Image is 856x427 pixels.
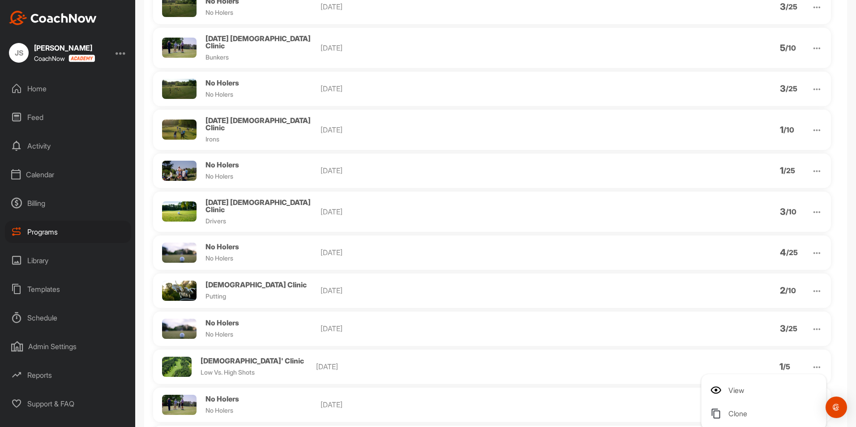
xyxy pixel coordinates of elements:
span: No Holers [205,160,239,169]
span: [DEMOGRAPHIC_DATA]' Clinic [201,356,304,365]
img: pencil [710,386,721,394]
span: No Holers [205,254,233,262]
img: arrow_down [812,248,822,258]
span: [DATE] [DEMOGRAPHIC_DATA] Clinic [205,34,311,50]
p: 1 [780,167,783,174]
div: Billing [5,192,131,214]
img: arrow_down [812,207,822,217]
img: Profile picture [162,319,197,339]
div: Library [5,249,131,272]
img: arrow_down [812,324,822,334]
div: Schedule [5,307,131,329]
p: / 10 [785,287,796,294]
span: [DATE] [DEMOGRAPHIC_DATA] Clinic [205,198,311,214]
span: No Holers [205,90,233,98]
span: Drivers [205,217,226,225]
img: arrow_down [812,125,822,135]
div: [PERSON_NAME] [34,44,95,51]
img: Profile picture [162,79,197,99]
span: Putting [205,292,226,300]
span: No Holers [205,172,233,180]
span: No Holers [205,242,239,251]
img: Profile picture [162,357,192,377]
img: Profile picture [162,38,197,58]
img: Profile picture [162,243,197,263]
span: [DEMOGRAPHIC_DATA] Clinic [205,280,307,289]
p: [DATE] [321,285,480,296]
p: 3 [780,325,786,332]
span: Bunkers [205,53,229,61]
img: CoachNow acadmey [68,55,95,62]
img: Profile picture [162,281,197,301]
img: Profile picture [162,395,197,415]
p: / 10 [783,126,794,133]
span: Irons [205,135,219,143]
img: arrow_down [812,43,822,53]
img: arrow_down [812,286,822,296]
p: / 25 [783,167,795,174]
img: arrow_down [812,166,822,176]
span: No Holers [205,9,233,16]
p: [DATE] [321,206,480,217]
img: Profile picture [162,161,197,181]
div: Support & FAQ [5,393,131,415]
p: / 10 [785,44,796,51]
p: [DATE] [321,83,480,94]
p: [DATE] [321,165,480,176]
img: arrow_down [812,362,822,372]
div: Reports [5,364,131,386]
p: [DATE] [321,43,480,53]
div: Calendar [5,163,131,186]
p: 3 [780,3,786,10]
p: 2 [780,287,785,294]
div: CoachNow [34,55,95,62]
div: Programs [5,221,131,243]
span: No Holers [205,330,233,338]
div: Feed [5,106,131,128]
p: / 25 [786,85,797,92]
p: [DATE] [321,1,480,12]
span: No Holers [205,406,233,414]
span: No Holers [205,78,239,87]
img: arrow_down [812,2,822,13]
div: Open Intercom Messenger [826,397,847,418]
span: [DATE] [DEMOGRAPHIC_DATA] Clinic [205,116,311,132]
p: [DATE] [316,361,477,372]
img: Profile picture [162,120,197,140]
p: / 25 [786,249,798,256]
li: View [710,383,821,397]
p: [DATE] [321,247,480,258]
div: JS [9,43,29,63]
img: arrow_down [812,84,822,94]
p: 1 [780,126,783,133]
div: Templates [5,278,131,300]
p: / 25 [786,3,797,10]
p: 1 [779,363,783,370]
p: [DATE] [321,399,480,410]
div: Admin Settings [5,335,131,358]
div: Home [5,77,131,100]
img: CoachNow [9,11,97,25]
img: flag [710,408,721,419]
span: No Holers [205,394,239,403]
p: 3 [780,208,786,215]
p: 5 [780,44,785,51]
div: Activity [5,135,131,157]
p: [DATE] [321,124,480,135]
span: Low Vs. High Shots [201,368,255,376]
img: Profile picture [162,201,197,222]
p: / 25 [786,325,797,332]
li: Clone [710,406,821,421]
p: / 5 [783,363,790,370]
p: / 10 [786,208,796,215]
p: [DATE] [321,323,480,334]
p: 3 [780,85,786,92]
span: No Holers [205,318,239,327]
p: 4 [780,249,786,256]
